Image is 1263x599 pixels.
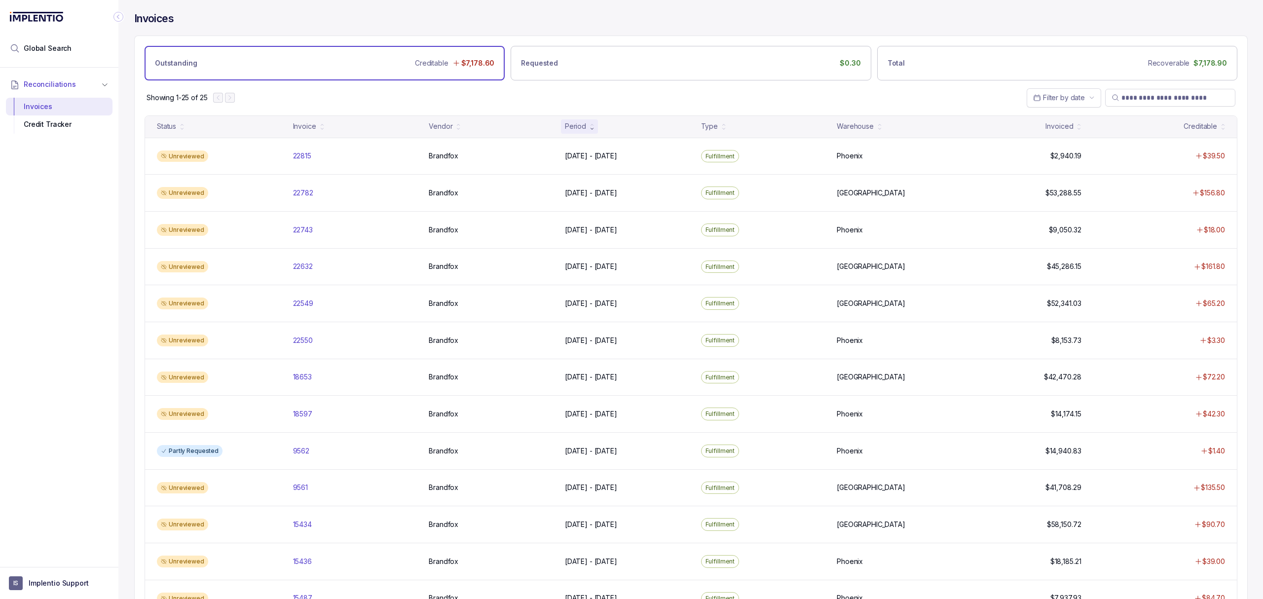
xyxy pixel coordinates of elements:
div: Credit Tracker [14,115,105,133]
p: [GEOGRAPHIC_DATA] [837,483,905,492]
div: Reconciliations [6,96,112,136]
p: Phoenix [837,446,863,456]
span: Filter by date [1043,93,1085,102]
span: Reconciliations [24,79,76,89]
p: $14,174.15 [1051,409,1081,419]
p: Brandfox [429,188,458,198]
p: Brandfox [429,446,458,456]
p: $1.40 [1208,446,1225,456]
p: Brandfox [429,151,458,161]
div: Partly Requested [157,445,223,457]
div: Type [701,121,718,131]
p: [GEOGRAPHIC_DATA] [837,372,905,382]
p: Outstanding [155,58,197,68]
p: Brandfox [429,520,458,529]
button: Date Range Picker [1027,88,1101,107]
p: $90.70 [1202,520,1225,529]
p: $65.20 [1203,299,1225,308]
p: $58,150.72 [1047,520,1081,529]
div: Unreviewed [157,556,208,567]
p: $42.30 [1203,409,1225,419]
p: Brandfox [429,372,458,382]
p: 22549 [293,299,313,308]
p: 22743 [293,225,313,235]
p: Brandfox [429,409,458,419]
div: Unreviewed [157,408,208,420]
p: 9561 [293,483,308,492]
div: Remaining page entries [147,93,207,103]
p: 18597 [293,409,312,419]
div: Unreviewed [157,261,208,273]
p: $7,178.60 [461,58,495,68]
p: Fulfillment [706,151,735,161]
div: Unreviewed [157,187,208,199]
div: Vendor [429,121,452,131]
div: Unreviewed [157,224,208,236]
p: $135.50 [1201,483,1225,492]
span: User initials [9,576,23,590]
p: 22550 [293,336,313,345]
p: [DATE] - [DATE] [565,225,617,235]
div: Period [565,121,586,131]
p: 22782 [293,188,313,198]
search: Date Range Picker [1033,93,1085,103]
p: Brandfox [429,262,458,271]
p: $9,050.32 [1049,225,1081,235]
p: $161.80 [1201,262,1225,271]
p: $53,288.55 [1045,188,1081,198]
div: Invoices [14,98,105,115]
p: Phoenix [837,151,863,161]
p: Creditable [415,58,448,68]
p: $7,178.90 [1193,58,1227,68]
p: [DATE] - [DATE] [565,483,617,492]
div: Unreviewed [157,335,208,346]
p: Brandfox [429,557,458,566]
p: 22815 [293,151,311,161]
p: Fulfillment [706,299,735,308]
p: [GEOGRAPHIC_DATA] [837,188,905,198]
div: Warehouse [837,121,874,131]
p: Fulfillment [706,557,735,566]
p: 15434 [293,520,312,529]
p: Showing 1-25 of 25 [147,93,207,103]
p: $18.00 [1204,225,1225,235]
div: Creditable [1184,121,1217,131]
h4: Invoices [134,12,174,26]
p: Fulfillment [706,373,735,382]
div: Unreviewed [157,372,208,383]
p: Fulfillment [706,262,735,272]
p: [DATE] - [DATE] [565,151,617,161]
p: [DATE] - [DATE] [565,409,617,419]
p: [DATE] - [DATE] [565,520,617,529]
p: $8,153.73 [1051,336,1081,345]
p: Fulfillment [706,188,735,198]
p: Brandfox [429,299,458,308]
div: Unreviewed [157,298,208,309]
p: $39.00 [1202,557,1225,566]
p: $14,940.83 [1045,446,1081,456]
p: Requested [521,58,558,68]
div: Collapse Icon [112,11,124,23]
div: Invoiced [1045,121,1073,131]
p: Fulfillment [706,520,735,529]
p: Total [888,58,905,68]
p: Phoenix [837,225,863,235]
p: [GEOGRAPHIC_DATA] [837,262,905,271]
p: Brandfox [429,225,458,235]
p: $41,708.29 [1045,483,1081,492]
p: Phoenix [837,557,863,566]
p: Fulfillment [706,409,735,419]
p: [GEOGRAPHIC_DATA] [837,520,905,529]
p: Fulfillment [706,336,735,345]
p: Brandfox [429,336,458,345]
p: [DATE] - [DATE] [565,262,617,271]
p: Fulfillment [706,225,735,235]
p: [GEOGRAPHIC_DATA] [837,299,905,308]
p: $0.30 [840,58,860,68]
div: Status [157,121,176,131]
div: Unreviewed [157,519,208,530]
p: [DATE] - [DATE] [565,557,617,566]
p: Phoenix [837,336,863,345]
p: Implentio Support [29,578,89,588]
p: 9562 [293,446,309,456]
